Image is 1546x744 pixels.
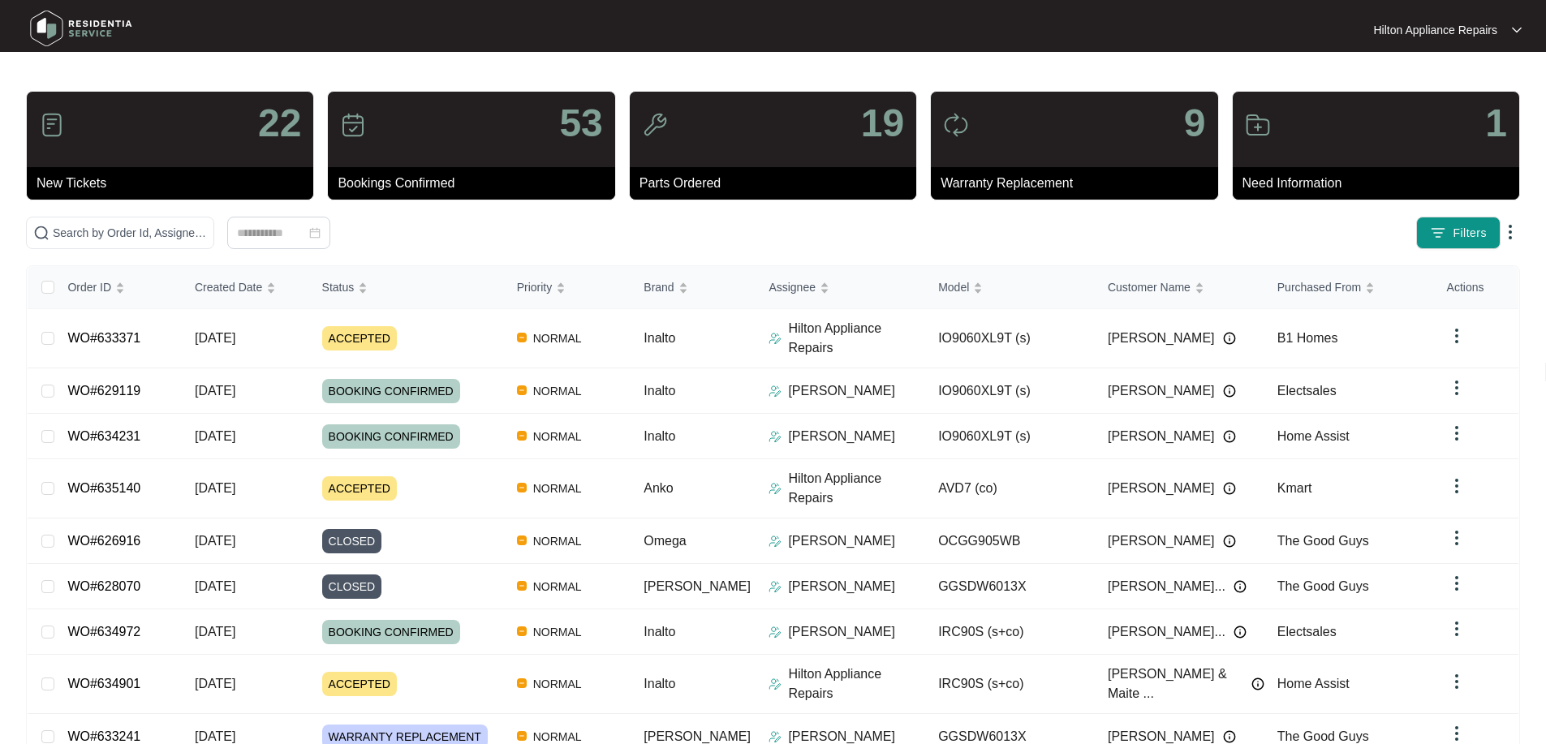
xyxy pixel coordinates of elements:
[338,174,614,193] p: Bookings Confirmed
[644,625,675,639] span: Inalto
[943,112,969,138] img: icon
[788,469,925,508] p: Hilton Appliance Repairs
[1447,378,1466,398] img: dropdown arrow
[517,483,527,492] img: Vercel Logo
[67,729,140,743] a: WO#633241
[642,112,668,138] img: icon
[37,174,313,193] p: New Tickets
[769,385,782,398] img: Assigner Icon
[769,332,782,345] img: Assigner Icon
[527,479,588,498] span: NORMAL
[1277,278,1361,296] span: Purchased From
[1453,225,1487,242] span: Filters
[1108,278,1191,296] span: Customer Name
[33,225,50,241] img: search-icon
[322,424,460,449] span: BOOKING CONFIRMED
[309,266,504,309] th: Status
[1223,385,1236,398] img: Info icon
[788,319,925,358] p: Hilton Appliance Repairs
[644,579,751,593] span: [PERSON_NAME]
[1447,326,1466,346] img: dropdown arrow
[925,518,1095,564] td: OCGG905WB
[1234,580,1247,593] img: Info icon
[517,385,527,395] img: Vercel Logo
[1447,672,1466,691] img: dropdown arrow
[769,430,782,443] img: Assigner Icon
[1512,26,1522,34] img: dropdown arrow
[769,482,782,495] img: Assigner Icon
[1108,329,1215,348] span: [PERSON_NAME]
[1501,222,1520,242] img: dropdown arrow
[1416,217,1501,249] button: filter iconFilters
[195,534,235,548] span: [DATE]
[24,4,138,53] img: residentia service logo
[322,529,382,553] span: CLOSED
[527,577,588,596] span: NORMAL
[39,112,65,138] img: icon
[1108,531,1215,551] span: [PERSON_NAME]
[322,278,355,296] span: Status
[938,278,969,296] span: Model
[644,429,675,443] span: Inalto
[1242,174,1519,193] p: Need Information
[322,672,397,696] span: ACCEPTED
[1447,574,1466,593] img: dropdown arrow
[925,266,1095,309] th: Model
[788,531,895,551] p: [PERSON_NAME]
[925,564,1095,609] td: GGSDW6013X
[1223,535,1236,548] img: Info icon
[640,174,916,193] p: Parts Ordered
[195,481,235,495] span: [DATE]
[925,459,1095,518] td: AVD7 (co)
[1108,479,1215,498] span: [PERSON_NAME]
[1245,112,1271,138] img: icon
[861,104,904,143] p: 19
[644,278,674,296] span: Brand
[1234,626,1247,639] img: Info icon
[67,579,140,593] a: WO#628070
[788,664,925,703] p: Hilton Appliance Repairs
[788,381,895,401] p: [PERSON_NAME]
[1223,332,1236,345] img: Info icon
[1108,427,1215,446] span: [PERSON_NAME]
[1184,104,1206,143] p: 9
[788,622,895,642] p: [PERSON_NAME]
[1277,677,1350,690] span: Home Assist
[67,278,111,296] span: Order ID
[527,622,588,642] span: NORMAL
[504,266,631,309] th: Priority
[1447,528,1466,548] img: dropdown arrow
[644,331,675,345] span: Inalto
[322,379,460,403] span: BOOKING CONFIRMED
[527,674,588,694] span: NORMAL
[1277,331,1338,345] span: B1 Homes
[195,331,235,345] span: [DATE]
[941,174,1217,193] p: Warranty Replacement
[195,579,235,593] span: [DATE]
[195,729,235,743] span: [DATE]
[1485,104,1507,143] p: 1
[195,677,235,690] span: [DATE]
[527,427,588,446] span: NORMAL
[769,278,816,296] span: Assignee
[195,278,262,296] span: Created Date
[67,384,140,398] a: WO#629119
[769,535,782,548] img: Assigner Icon
[769,580,782,593] img: Assigner Icon
[1430,225,1446,241] img: filter icon
[67,429,140,443] a: WO#634231
[322,326,397,350] span: ACCEPTED
[769,626,782,639] img: Assigner Icon
[527,531,588,551] span: NORMAL
[517,333,527,342] img: Vercel Logo
[644,534,686,548] span: Omega
[644,677,675,690] span: Inalto
[1447,476,1466,496] img: dropdown arrow
[1434,266,1518,309] th: Actions
[631,266,756,309] th: Brand
[925,655,1095,714] td: IRC90S (s+co)
[67,481,140,495] a: WO#635140
[195,384,235,398] span: [DATE]
[756,266,925,309] th: Assignee
[527,381,588,401] span: NORMAL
